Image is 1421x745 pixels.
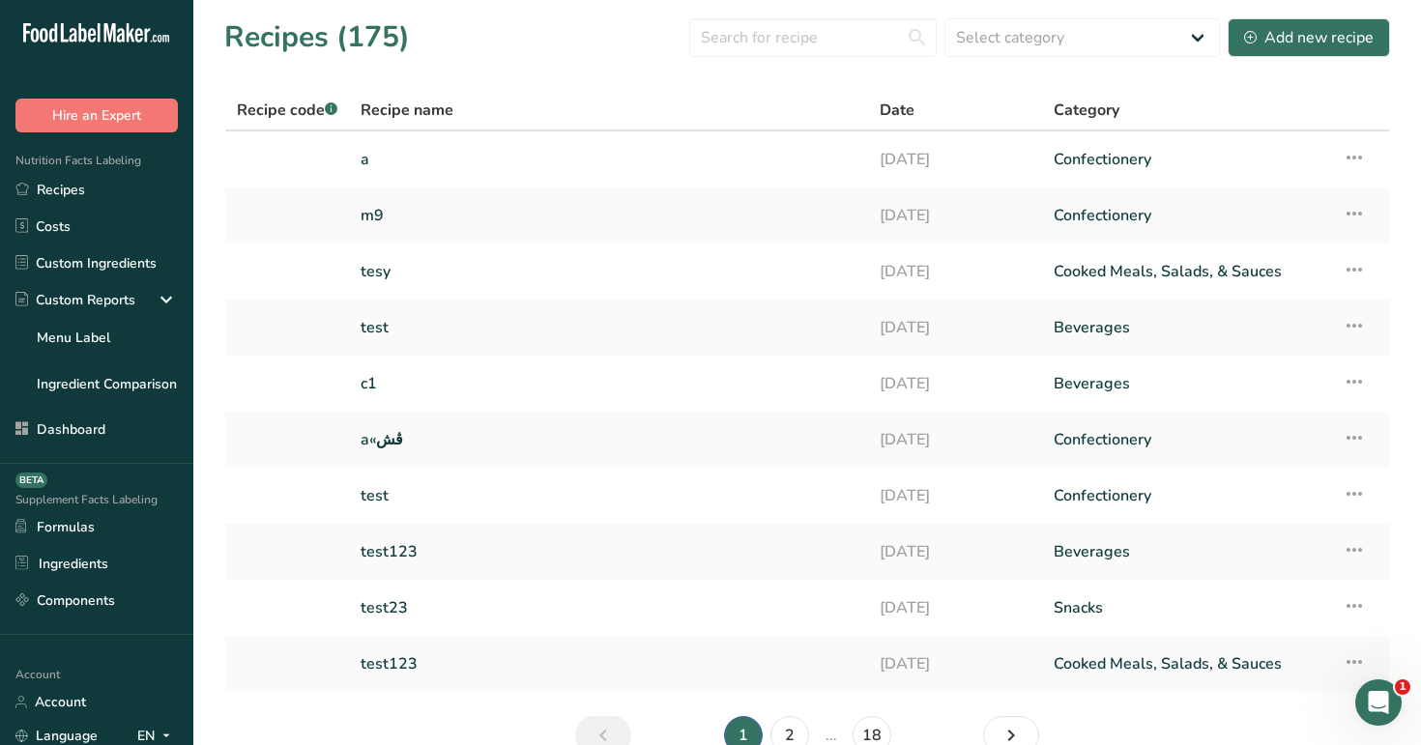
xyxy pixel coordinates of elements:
[1054,99,1119,122] span: Category
[361,251,856,292] a: tesy
[880,251,1030,292] a: [DATE]
[880,139,1030,180] a: [DATE]
[880,644,1030,684] a: [DATE]
[880,363,1030,404] a: [DATE]
[1054,363,1319,404] a: Beverages
[1054,195,1319,236] a: Confectionery
[361,139,856,180] a: a
[1054,587,1319,628] a: Snacks
[1054,644,1319,684] a: Cooked Meals, Salads, & Sauces
[1054,475,1319,516] a: Confectionery
[880,587,1030,628] a: [DATE]
[237,100,337,121] span: Recipe code
[224,15,410,59] h1: Recipes (175)
[1228,18,1390,57] button: Add new recipe
[15,99,178,132] button: Hire an Expert
[15,290,135,310] div: Custom Reports
[361,419,856,460] a: a«ڤش
[361,475,856,516] a: test
[880,531,1030,572] a: [DATE]
[361,99,453,122] span: Recipe name
[361,195,856,236] a: m9
[1054,531,1319,572] a: Beverages
[880,99,914,122] span: Date
[361,531,856,572] a: test123
[361,644,856,684] a: test123
[361,363,856,404] a: c1
[1244,26,1374,49] div: Add new recipe
[1355,679,1402,726] iframe: Intercom live chat
[361,587,856,628] a: test23
[1054,139,1319,180] a: Confectionery
[15,473,47,488] div: BETA
[689,18,937,57] input: Search for recipe
[880,475,1030,516] a: [DATE]
[880,419,1030,460] a: [DATE]
[1054,419,1319,460] a: Confectionery
[1054,251,1319,292] a: Cooked Meals, Salads, & Sauces
[361,307,856,348] a: test
[1395,679,1410,695] span: 1
[880,195,1030,236] a: [DATE]
[880,307,1030,348] a: [DATE]
[1054,307,1319,348] a: Beverages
